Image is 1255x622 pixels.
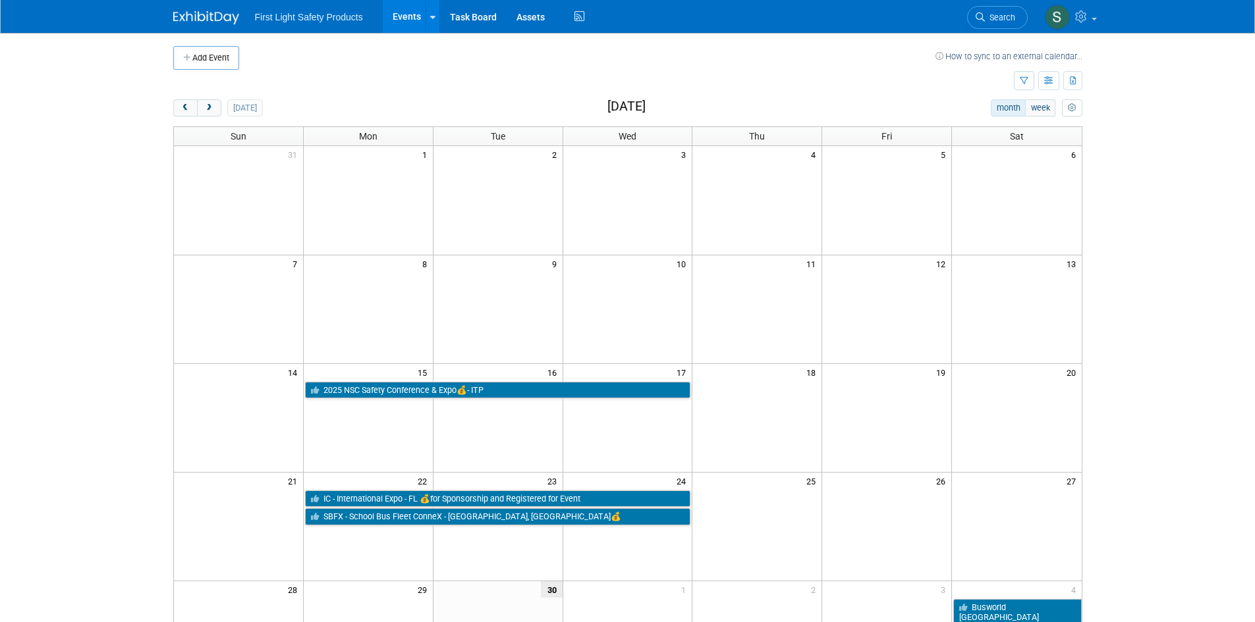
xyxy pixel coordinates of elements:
button: month [991,99,1026,117]
span: Tue [491,131,505,142]
span: Sun [231,131,246,142]
span: 2 [551,146,563,163]
span: 29 [416,581,433,598]
span: 8 [421,255,433,272]
button: week [1025,99,1055,117]
span: 6 [1070,146,1082,163]
button: prev [173,99,198,117]
span: 26 [935,473,951,489]
a: 2025 NSC Safety Conference & Expo💰- ITP [305,382,691,399]
span: 25 [805,473,822,489]
span: 13 [1065,255,1082,272]
span: Wed [619,131,636,142]
span: 10 [675,255,692,272]
span: 17 [675,364,692,380]
span: 27 [1065,473,1082,489]
span: 4 [1070,581,1082,598]
span: 14 [287,364,303,380]
span: 3 [939,581,951,598]
span: 11 [805,255,822,272]
span: 19 [935,364,951,380]
span: 3 [680,146,692,163]
span: Search [985,13,1015,22]
img: Steph Willemsen [1045,5,1070,30]
span: 12 [935,255,951,272]
i: Personalize Calendar [1068,104,1076,113]
span: 18 [805,364,822,380]
span: Sat [1010,131,1024,142]
button: [DATE] [227,99,262,117]
span: 4 [810,146,822,163]
a: How to sync to an external calendar... [935,51,1082,61]
a: Search [967,6,1028,29]
a: IC - International Expo - FL 💰for Sponsorship and Registered for Event [305,490,691,507]
span: 5 [939,146,951,163]
span: Mon [359,131,377,142]
a: SBFX - School Bus Fleet ConneX - [GEOGRAPHIC_DATA], [GEOGRAPHIC_DATA]💰 [305,508,691,525]
button: Add Event [173,46,239,70]
img: ExhibitDay [173,11,239,24]
span: 22 [416,473,433,489]
span: 2 [810,581,822,598]
span: Thu [749,131,765,142]
span: 16 [546,364,563,380]
span: 24 [675,473,692,489]
span: First Light Safety Products [255,12,363,22]
button: next [197,99,221,117]
button: myCustomButton [1062,99,1082,117]
span: 1 [421,146,433,163]
h2: [DATE] [607,99,646,114]
span: 15 [416,364,433,380]
span: 21 [287,473,303,489]
span: 20 [1065,364,1082,380]
span: 23 [546,473,563,489]
span: 30 [541,581,563,598]
span: 28 [287,581,303,598]
span: 9 [551,255,563,272]
span: Fri [881,131,892,142]
span: 7 [291,255,303,272]
span: 31 [287,146,303,163]
span: 1 [680,581,692,598]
